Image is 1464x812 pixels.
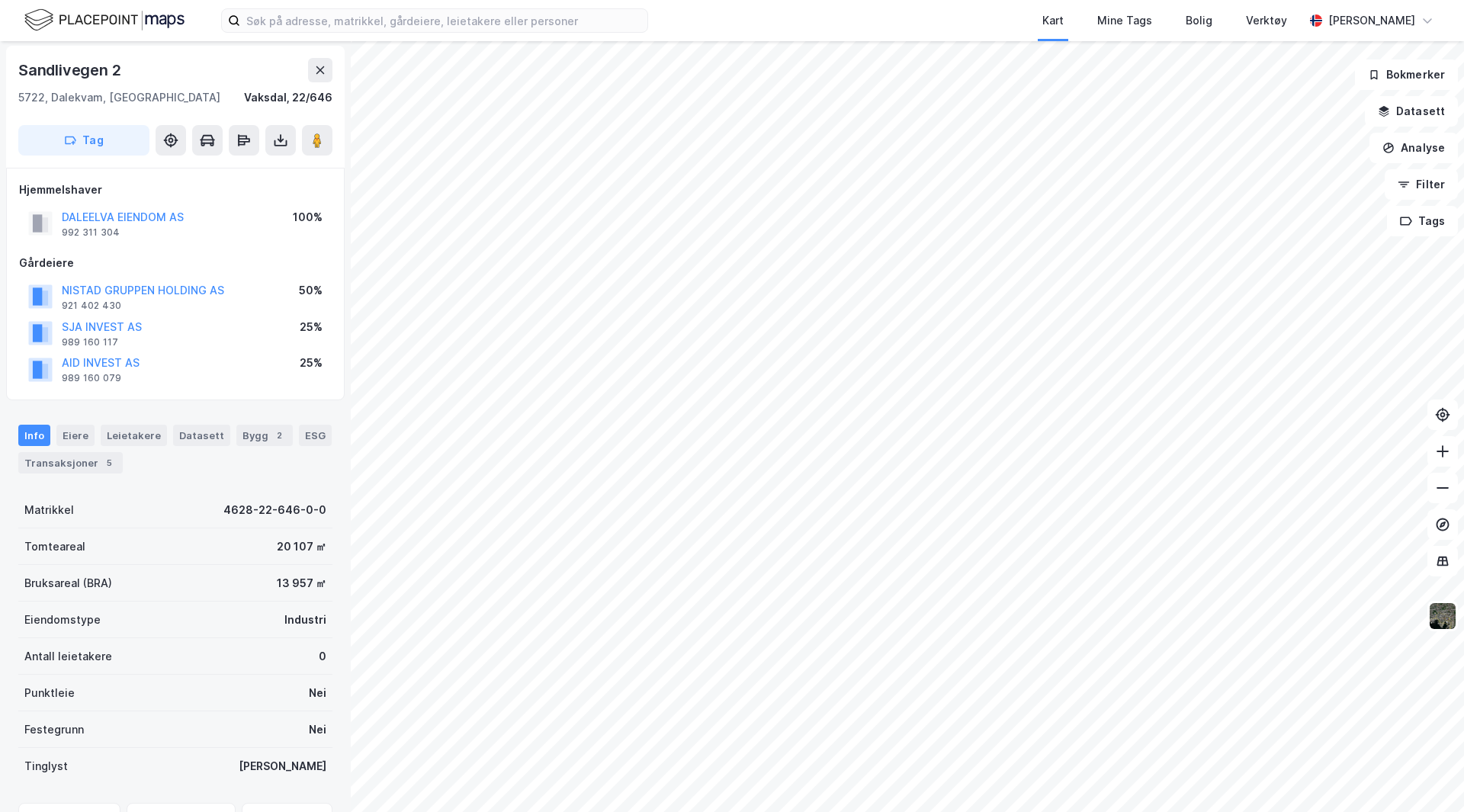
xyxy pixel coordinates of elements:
div: 989 160 079 [62,372,121,384]
div: 100% [293,208,323,226]
div: Gårdeiere [19,254,332,272]
button: Tag [18,125,149,156]
div: Hjemmelshaver [19,181,332,199]
div: Kontrollprogram for chat [1388,739,1464,812]
div: Tomteareal [24,538,85,556]
div: ESG [299,425,332,446]
div: Festegrunn [24,721,84,739]
div: Eiere [56,425,95,446]
div: Transaksjoner [18,452,123,473]
div: 5722, Dalekvam, [GEOGRAPHIC_DATA] [18,88,220,107]
div: Antall leietakere [24,647,112,666]
div: Matrikkel [24,501,74,519]
div: 50% [299,281,323,300]
button: Filter [1385,169,1458,200]
div: Tinglyst [24,757,68,775]
div: Industri [284,611,326,629]
div: 25% [300,354,323,372]
div: Bygg [236,425,293,446]
div: Vaksdal, 22/646 [244,88,332,107]
div: Eiendomstype [24,611,101,629]
div: Info [18,425,50,446]
button: Bokmerker [1355,59,1458,90]
div: 2 [271,428,287,443]
div: 0 [319,647,326,666]
div: Leietakere [101,425,167,446]
div: Nei [309,684,326,702]
button: Tags [1387,206,1458,236]
div: 5 [101,455,117,470]
div: 921 402 430 [62,300,121,312]
div: 25% [300,318,323,336]
img: logo.f888ab2527a4732fd821a326f86c7f29.svg [24,7,185,34]
div: Punktleie [24,684,75,702]
div: 4628-22-646-0-0 [223,501,326,519]
div: Bolig [1186,11,1212,30]
button: Analyse [1369,133,1458,163]
div: 13 957 ㎡ [277,574,326,592]
div: Bruksareal (BRA) [24,574,112,592]
div: Kart [1042,11,1064,30]
div: Verktøy [1246,11,1287,30]
div: 989 160 117 [62,336,118,348]
img: 9k= [1428,602,1457,631]
iframe: Chat Widget [1388,739,1464,812]
div: [PERSON_NAME] [239,757,326,775]
div: Nei [309,721,326,739]
button: Datasett [1365,96,1458,127]
div: 992 311 304 [62,226,120,239]
div: Datasett [173,425,230,446]
input: Søk på adresse, matrikkel, gårdeiere, leietakere eller personer [240,9,647,32]
div: Mine Tags [1097,11,1152,30]
div: Sandlivegen 2 [18,58,124,82]
div: [PERSON_NAME] [1328,11,1415,30]
div: 20 107 ㎡ [277,538,326,556]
